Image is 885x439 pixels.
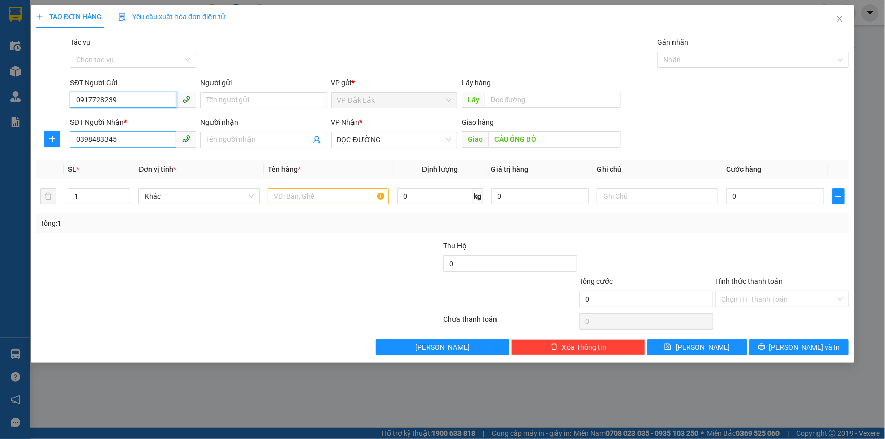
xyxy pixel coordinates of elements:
span: Tổng cước [579,277,613,285]
button: delete [40,188,56,204]
div: Chưa thanh toán [443,314,579,332]
label: Tác vụ [70,38,90,46]
button: deleteXóa Thông tin [511,339,645,355]
div: VP gửi [331,77,457,88]
th: Ghi chú [593,160,722,179]
span: Lấy hàng [462,79,491,87]
div: SĐT Người Nhận [70,117,196,128]
span: Giao hàng [462,118,494,126]
span: plus [833,192,844,200]
input: Ghi Chú [597,188,718,204]
span: Thu Hộ [443,242,467,250]
span: phone [182,135,190,143]
span: [PERSON_NAME] [676,342,730,353]
span: DỌC ĐƯỜNG [337,132,451,148]
span: save [664,343,671,351]
span: Xóa Thông tin [562,342,606,353]
button: [PERSON_NAME] [376,339,510,355]
div: Tổng: 1 [40,217,342,229]
span: [PERSON_NAME] [415,342,470,353]
span: Cước hàng [726,165,761,173]
button: printer[PERSON_NAME] và In [749,339,849,355]
button: plus [44,131,60,147]
span: delete [551,343,558,351]
span: printer [758,343,765,351]
span: Yêu cầu xuất hóa đơn điện tử [118,13,225,21]
div: SĐT Người Gửi [70,77,196,88]
span: Khác [145,189,254,204]
label: Hình thức thanh toán [715,277,783,285]
span: Giao [462,131,488,148]
button: save[PERSON_NAME] [647,339,747,355]
span: [PERSON_NAME] và In [769,342,840,353]
span: kg [473,188,483,204]
span: phone [182,95,190,103]
div: Người gửi [200,77,327,88]
input: 0 [491,188,589,204]
span: Tên hàng [268,165,301,173]
label: Gán nhãn [657,38,688,46]
span: plus [45,135,60,143]
input: Dọc đường [485,92,621,108]
button: plus [832,188,845,204]
button: Close [826,5,854,33]
span: plus [36,13,43,20]
div: Người nhận [200,117,327,128]
input: Dọc đường [488,131,621,148]
img: icon [118,13,126,21]
span: TẠO ĐƠN HÀNG [36,13,102,21]
span: Giá trị hàng [491,165,529,173]
span: VP Đắk Lắk [337,93,451,108]
input: VD: Bàn, Ghế [268,188,389,204]
span: Định lượng [422,165,458,173]
span: close [836,15,844,23]
span: VP Nhận [331,118,360,126]
span: user-add [313,136,321,144]
span: Đơn vị tính [138,165,176,173]
span: SL [68,165,76,173]
span: Lấy [462,92,485,108]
